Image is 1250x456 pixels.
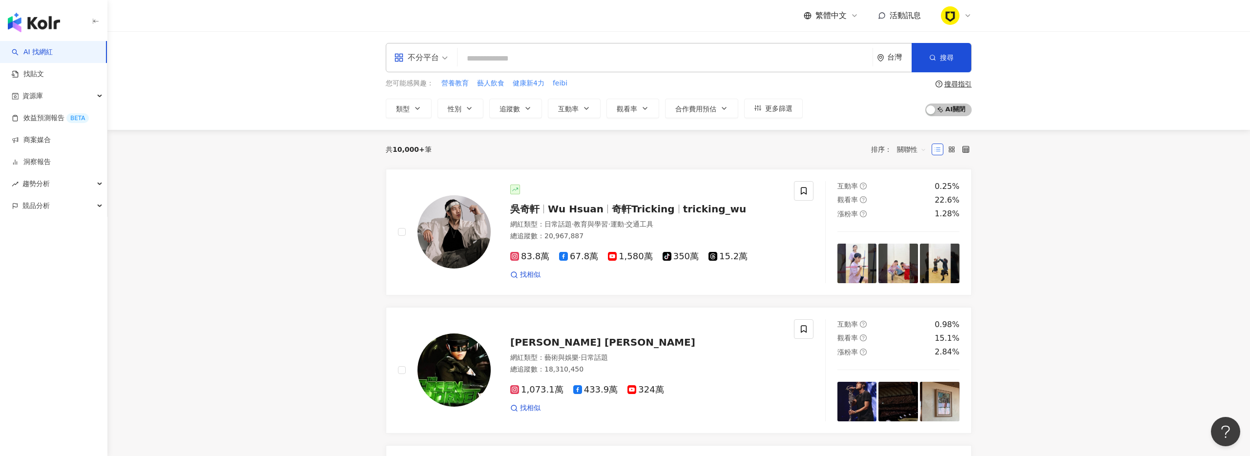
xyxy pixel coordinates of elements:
[510,251,549,262] span: 83.8萬
[520,270,541,280] span: 找相似
[396,105,410,113] span: 類型
[559,251,598,262] span: 67.8萬
[860,196,867,203] span: question-circle
[935,181,959,192] div: 0.25%
[22,173,50,195] span: 趨勢分析
[608,220,610,228] span: ·
[544,220,572,228] span: 日常話題
[920,382,959,421] img: post-image
[394,53,404,62] span: appstore
[510,336,695,348] span: [PERSON_NAME] [PERSON_NAME]
[441,78,469,89] button: 營養教育
[386,145,432,153] div: 共 筆
[610,220,624,228] span: 運動
[920,244,959,283] img: post-image
[675,105,716,113] span: 合作費用預估
[512,78,545,89] button: 健康新4力
[935,347,959,357] div: 2.84%
[837,320,858,328] span: 互動率
[935,208,959,219] div: 1.28%
[513,79,544,88] span: 健康新4力
[860,349,867,355] span: question-circle
[22,85,43,107] span: 資源庫
[940,54,954,62] span: 搜尋
[912,43,971,72] button: 搜尋
[936,81,942,87] span: question-circle
[815,10,847,21] span: 繁體中文
[8,13,60,32] img: logo
[612,203,675,215] span: 奇軒Tricking
[683,203,747,215] span: tricking_wu
[877,54,884,62] span: environment
[935,195,959,206] div: 22.6%
[548,203,604,215] span: Wu Hsuan
[608,251,653,262] span: 1,580萬
[510,365,782,374] div: 總追蹤數 ： 18,310,450
[441,79,469,88] span: 營養教育
[663,251,699,262] span: 350萬
[935,333,959,344] div: 15.1%
[520,403,541,413] span: 找相似
[890,11,921,20] span: 活動訊息
[837,334,858,342] span: 觀看率
[548,99,601,118] button: 互動率
[22,195,50,217] span: 競品分析
[12,113,89,123] a: 效益預測報告BETA
[837,348,858,356] span: 漲粉率
[394,50,439,65] div: 不分平台
[627,385,664,395] span: 324萬
[708,251,748,262] span: 15.2萬
[837,382,877,421] img: post-image
[617,105,637,113] span: 觀看率
[12,157,51,167] a: 洞察報告
[477,78,505,89] button: 藝人飲食
[860,321,867,328] span: question-circle
[510,385,563,395] span: 1,073.1萬
[860,334,867,341] span: question-circle
[573,385,618,395] span: 433.9萬
[606,99,659,118] button: 觀看率
[553,79,567,88] span: feibi
[744,99,803,118] button: 更多篩選
[510,203,540,215] span: 吳奇軒
[489,99,542,118] button: 追蹤數
[665,99,738,118] button: 合作費用預估
[12,181,19,187] span: rise
[941,6,959,25] img: RH.png
[552,78,568,89] button: feibi
[572,220,574,228] span: ·
[887,53,912,62] div: 台灣
[386,307,972,434] a: KOL Avatar[PERSON_NAME] [PERSON_NAME]網紅類型：藝術與娛樂·日常話題總追蹤數：18,310,4501,073.1萬433.9萬324萬找相似互動率questi...
[558,105,579,113] span: 互動率
[417,195,491,269] img: KOL Avatar
[837,196,858,204] span: 觀看率
[878,244,918,283] img: post-image
[935,319,959,330] div: 0.98%
[417,333,491,407] img: KOL Avatar
[837,210,858,218] span: 漲粉率
[510,403,541,413] a: 找相似
[393,145,425,153] span: 10,000+
[579,353,581,361] span: ·
[860,183,867,189] span: question-circle
[837,244,877,283] img: post-image
[897,142,926,157] span: 關聯性
[860,210,867,217] span: question-circle
[837,182,858,190] span: 互動率
[626,220,653,228] span: 交通工具
[386,169,972,295] a: KOL Avatar吳奇軒Wu Hsuan奇軒Trickingtricking_wu網紅類型：日常話題·教育與學習·運動·交通工具總追蹤數：20,967,88783.8萬67.8萬1,580萬3...
[544,353,579,361] span: 藝術與娛樂
[581,353,608,361] span: 日常話題
[12,135,51,145] a: 商案媒合
[500,105,520,113] span: 追蹤數
[12,69,44,79] a: 找貼文
[574,220,608,228] span: 教育與學習
[12,47,53,57] a: searchAI 找網紅
[1211,417,1240,446] iframe: Help Scout Beacon - Open
[510,270,541,280] a: 找相似
[871,142,932,157] div: 排序：
[437,99,483,118] button: 性別
[448,105,461,113] span: 性別
[386,99,432,118] button: 類型
[510,220,782,229] div: 網紅類型 ：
